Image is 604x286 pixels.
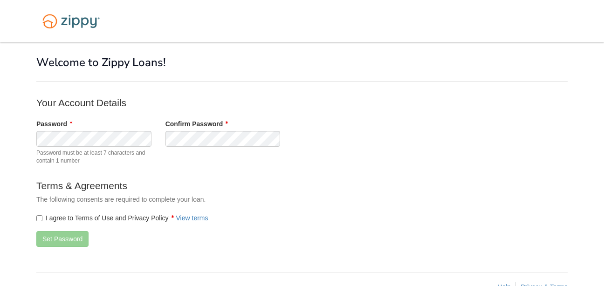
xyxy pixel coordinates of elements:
[36,213,208,223] label: I agree to Terms of Use and Privacy Policy
[36,195,409,204] p: The following consents are required to complete your loan.
[165,119,228,129] label: Confirm Password
[36,56,568,68] h1: Welcome to Zippy Loans!
[36,179,409,192] p: Terms & Agreements
[36,96,409,109] p: Your Account Details
[36,215,42,221] input: I agree to Terms of Use and Privacy PolicyView terms
[36,231,89,247] button: Set Password
[176,214,208,222] a: View terms
[36,9,106,33] img: Logo
[36,149,151,165] span: Password must be at least 7 characters and contain 1 number
[36,119,72,129] label: Password
[165,131,281,147] input: Verify Password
